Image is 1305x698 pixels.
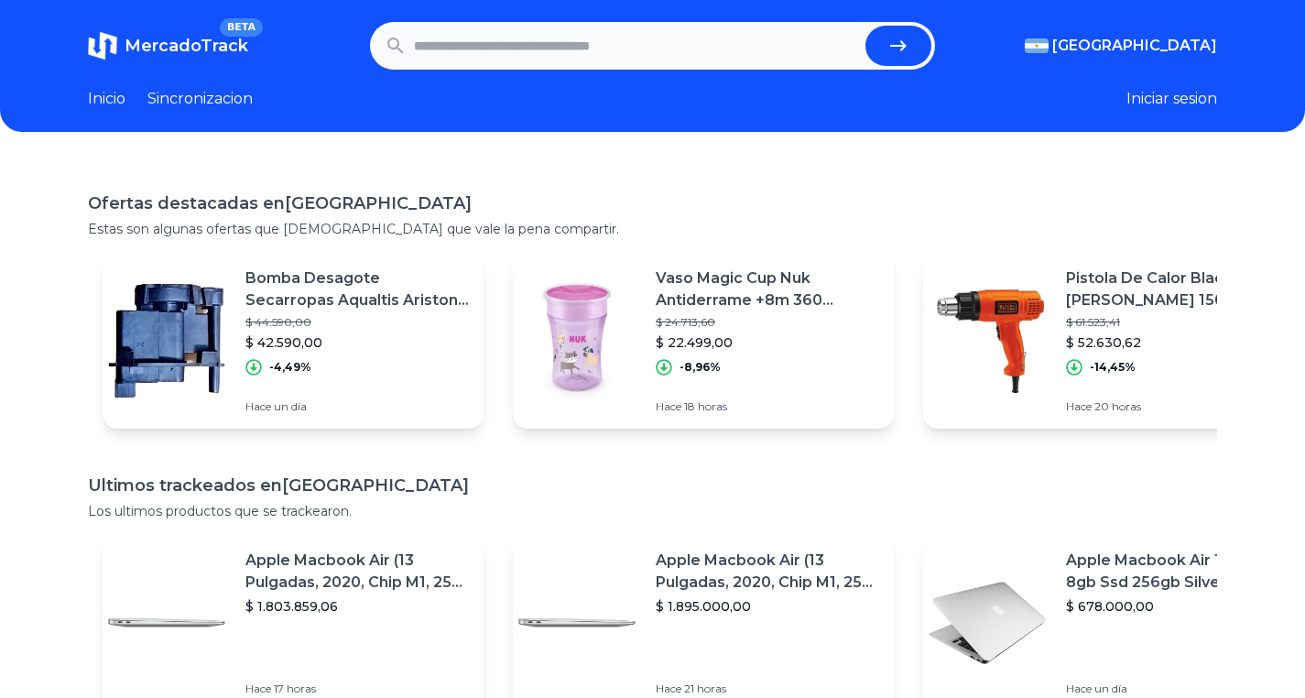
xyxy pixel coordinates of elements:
[513,559,641,687] img: Featured image
[1025,35,1217,57] button: [GEOGRAPHIC_DATA]
[923,253,1304,429] a: Featured imagePistola De Calor Black [PERSON_NAME] 1500w Hg1500$ 61.523,41$ 52.630,62-14,45%Hace ...
[680,360,721,375] p: -8,96%
[125,36,248,56] span: MercadoTrack
[656,550,879,594] p: Apple Macbook Air (13 Pulgadas, 2020, Chip M1, 256 Gb De Ssd, 8 Gb De Ram) - Plata
[147,88,253,110] a: Sincronizacion
[103,559,231,687] img: Featured image
[923,559,1051,687] img: Featured image
[1066,333,1289,352] p: $ 52.630,62
[1066,550,1289,594] p: Apple Macbook Air 13 Core I5 8gb Ssd 256gb Silver
[656,333,879,352] p: $ 22.499,00
[88,31,248,60] a: MercadoTrackBETA
[656,682,879,696] p: Hace 21 horas
[245,399,469,414] p: Hace un día
[103,253,484,429] a: Featured imageBomba Desagote Secarropas Aqualtis Ariston Original$ 44.590,00$ 42.590,00-4,49%Hace...
[1066,682,1289,696] p: Hace un día
[656,597,879,616] p: $ 1.895.000,00
[923,277,1051,405] img: Featured image
[513,253,894,429] a: Featured imageVaso Magic Cup Nuk Antiderrame +8m 360 Violeta Sku255395f$ 24.713,60$ 22.499,00-8,9...
[245,267,469,311] p: Bomba Desagote Secarropas Aqualtis Ariston Original
[245,333,469,352] p: $ 42.590,00
[88,88,125,110] a: Inicio
[1066,267,1289,311] p: Pistola De Calor Black [PERSON_NAME] 1500w Hg1500
[245,682,469,696] p: Hace 17 horas
[513,277,641,405] img: Featured image
[245,315,469,330] p: $ 44.590,00
[656,399,879,414] p: Hace 18 horas
[220,18,263,37] span: BETA
[88,502,1217,520] p: Los ultimos productos que se trackearon.
[88,220,1217,238] p: Estas son algunas ofertas que [DEMOGRAPHIC_DATA] que vale la pena compartir.
[656,267,879,311] p: Vaso Magic Cup Nuk Antiderrame +8m 360 Violeta Sku255395f
[1066,315,1289,330] p: $ 61.523,41
[1066,399,1289,414] p: Hace 20 horas
[1090,360,1136,375] p: -14,45%
[88,191,1217,216] h1: Ofertas destacadas en [GEOGRAPHIC_DATA]
[269,360,311,375] p: -4,49%
[1052,35,1217,57] span: [GEOGRAPHIC_DATA]
[245,597,469,616] p: $ 1.803.859,06
[88,473,1217,498] h1: Ultimos trackeados en [GEOGRAPHIC_DATA]
[656,315,879,330] p: $ 24.713,60
[103,277,231,405] img: Featured image
[1066,597,1289,616] p: $ 678.000,00
[1025,38,1049,53] img: Argentina
[1126,88,1217,110] button: Iniciar sesion
[245,550,469,594] p: Apple Macbook Air (13 Pulgadas, 2020, Chip M1, 256 Gb De Ssd, 8 Gb De Ram) - Plata
[88,31,117,60] img: MercadoTrack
